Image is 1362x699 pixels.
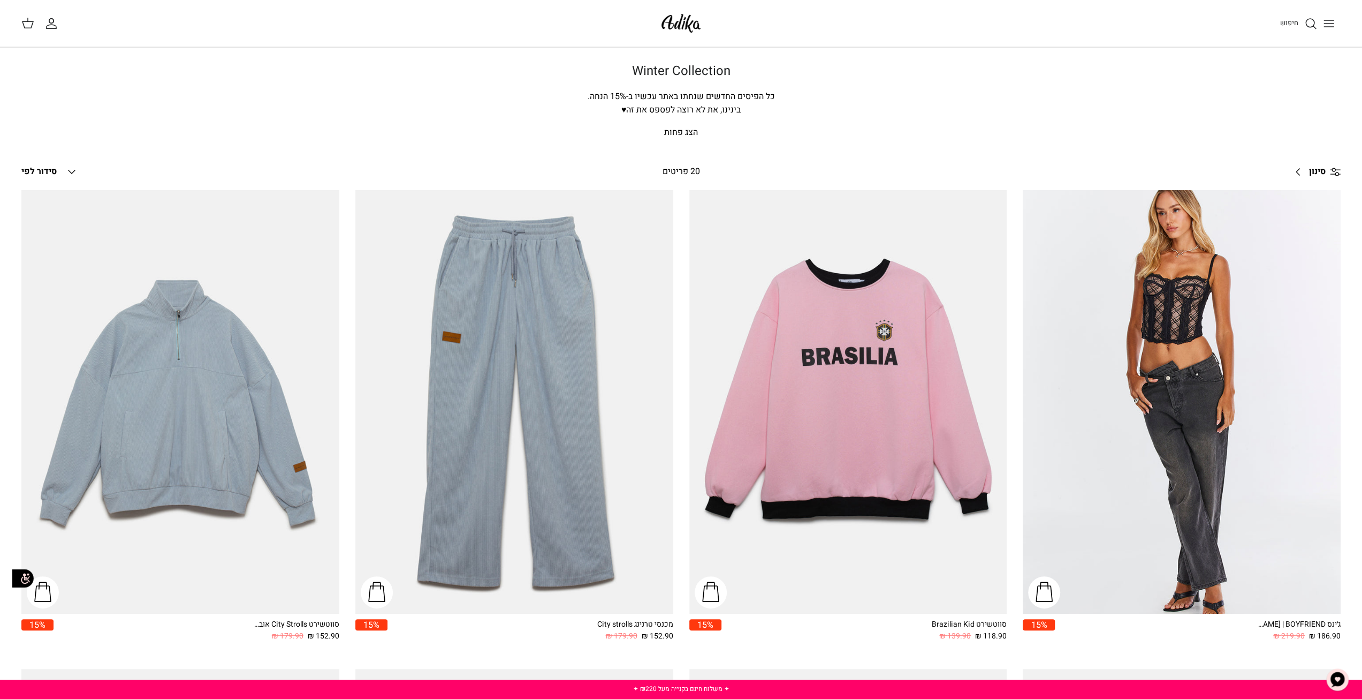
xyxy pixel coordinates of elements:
[307,126,1056,140] p: הצג פחות
[633,684,729,694] a: ✦ משלוח חינם בקנייה מעל ₪220 ✦
[642,630,673,642] span: 152.90 ₪
[45,17,62,30] a: החשבון שלי
[621,103,741,116] span: בינינו, את לא רוצה לפספס את זה♥
[1273,630,1305,642] span: 219.90 ₪
[1023,619,1055,630] span: 15%
[1280,18,1298,28] span: חיפוש
[355,190,673,614] a: מכנסי טרנינג City strolls
[1023,619,1055,642] a: 15%
[21,160,78,184] button: סידור לפי
[939,630,971,642] span: 139.90 ₪
[307,64,1056,79] h1: Winter Collection
[721,619,1007,642] a: סווטשירט Brazilian Kid 118.90 ₪ 139.90 ₪
[1023,190,1341,614] a: ג׳ינס All Or Nothing קריס-קרוס | BOYFRIEND
[308,630,339,642] span: 152.90 ₪
[272,630,303,642] span: 179.90 ₪
[975,630,1007,642] span: 118.90 ₪
[921,619,1007,630] div: סווטשירט Brazilian Kid
[689,190,1007,614] a: סווטשירט Brazilian Kid
[610,90,620,103] span: 15
[21,619,54,630] span: 15%
[689,619,721,630] span: 15%
[21,190,339,614] a: סווטשירט City Strolls אוברסייז
[54,619,339,642] a: סווטשירט City Strolls אוברסייז 152.90 ₪ 179.90 ₪
[1309,165,1326,179] span: סינון
[21,619,54,642] a: 15%
[658,11,704,36] img: Adika IL
[8,563,37,593] img: accessibility_icon02.svg
[254,619,339,630] div: סווטשירט City Strolls אוברסייז
[534,165,828,179] div: 20 פריטים
[1055,619,1341,642] a: ג׳ינס All Or Nothing [PERSON_NAME] | BOYFRIEND 186.90 ₪ 219.90 ₪
[1321,664,1353,696] button: צ'אט
[387,619,673,642] a: מכנסי טרנינג City strolls 152.90 ₪ 179.90 ₪
[21,165,57,178] span: סידור לפי
[606,630,637,642] span: 179.90 ₪
[1317,12,1341,35] button: Toggle menu
[355,619,387,630] span: 15%
[1309,630,1341,642] span: 186.90 ₪
[1255,619,1341,630] div: ג׳ינס All Or Nothing [PERSON_NAME] | BOYFRIEND
[588,619,673,630] div: מכנסי טרנינג City strolls
[1288,159,1341,185] a: סינון
[689,619,721,642] a: 15%
[588,90,626,103] span: % הנחה.
[355,619,387,642] a: 15%
[626,90,775,103] span: כל הפיסים החדשים שנחתו באתר עכשיו ב-
[1280,17,1317,30] a: חיפוש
